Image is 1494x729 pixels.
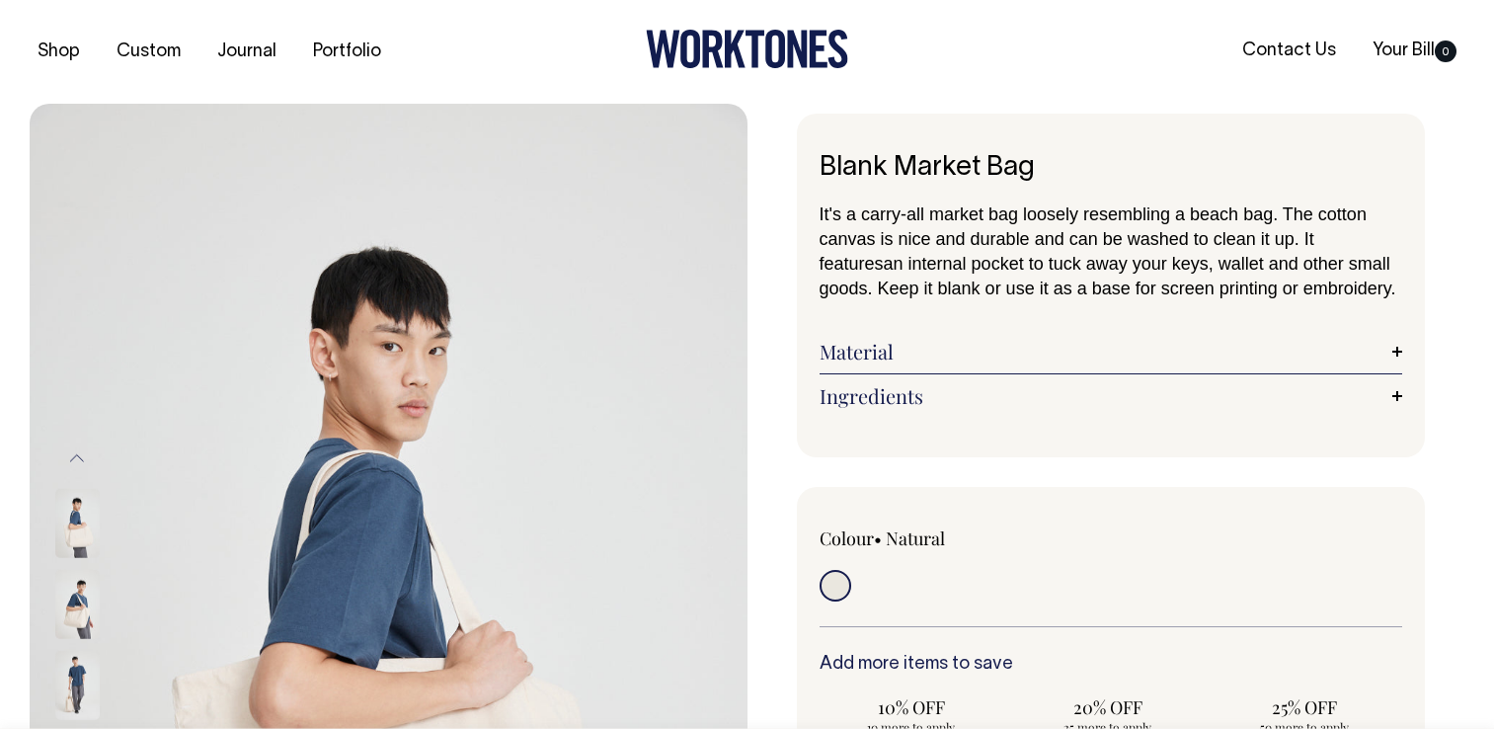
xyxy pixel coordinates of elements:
a: Material [820,340,1403,364]
span: It's a carry-all market bag loosely resembling a beach bag. The cotton canvas is nice and durable... [820,204,1367,249]
div: Colour [820,526,1053,550]
label: Natural [886,526,945,550]
a: Ingredients [820,384,1403,408]
a: Custom [109,36,189,68]
a: Contact Us [1234,35,1344,67]
a: Your Bill0 [1365,35,1464,67]
img: natural [55,651,100,720]
span: 25% OFF [1221,695,1386,719]
img: natural [55,489,100,558]
a: Journal [209,36,284,68]
a: Shop [30,36,88,68]
span: 10% OFF [829,695,994,719]
button: Previous [62,437,92,481]
h1: Blank Market Bag [820,153,1403,184]
img: natural [55,570,100,639]
span: an internal pocket to tuck away your keys, wallet and other small goods. Keep it blank or use it ... [820,254,1396,298]
span: 20% OFF [1025,695,1190,719]
span: t features [820,229,1314,274]
span: • [874,526,882,550]
a: Portfolio [305,36,389,68]
h6: Add more items to save [820,655,1403,675]
span: 0 [1435,40,1456,62]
